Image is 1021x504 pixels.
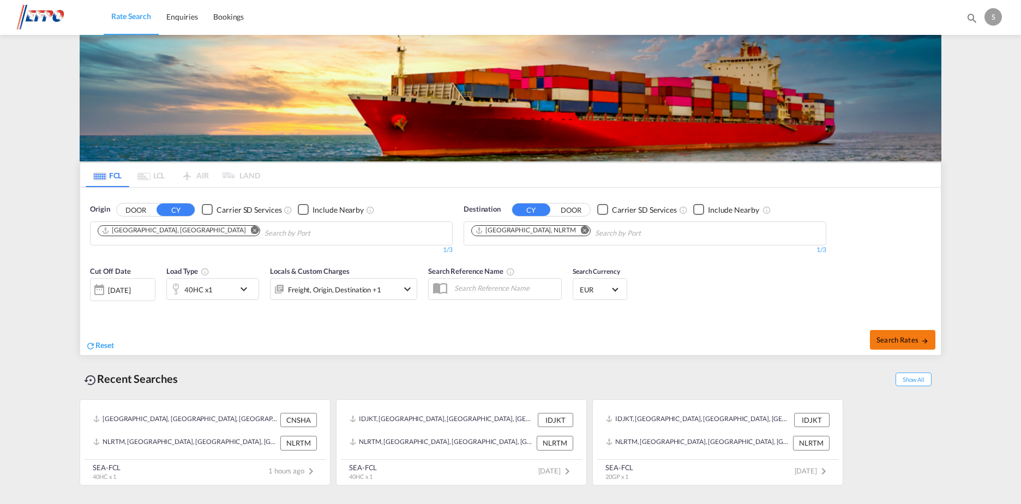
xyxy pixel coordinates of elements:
[506,267,515,276] md-icon: Your search will be saved by the below given name
[512,203,550,216] button: CY
[870,330,935,350] button: Search Ratesicon-arrow-right
[93,436,278,450] div: NLRTM, Rotterdam, Netherlands, Western Europe, Europe
[470,222,703,242] md-chips-wrap: Chips container. Use arrow keys to select chips.
[80,35,941,161] img: LCL+%26+FCL+BACKGROUND.png
[95,340,114,350] span: Reset
[166,267,209,275] span: Load Type
[350,413,535,427] div: IDJKT, Jakarta, Java, Indonesia, South East Asia, Asia Pacific
[573,267,620,275] span: Search Currency
[795,466,830,475] span: [DATE]
[336,399,587,485] recent-search-card: IDJKT, [GEOGRAPHIC_DATA], [GEOGRAPHIC_DATA], [GEOGRAPHIC_DATA], [GEOGRAPHIC_DATA], [GEOGRAPHIC_DA...
[612,205,677,215] div: Carrier SD Services
[284,206,292,214] md-icon: Unchecked: Search for CY (Container Yard) services for all selected carriers.Checked : Search for...
[101,226,245,235] div: Shanghai, CNSHA
[268,466,317,475] span: 1 hours ago
[580,285,610,295] span: EUR
[574,226,590,237] button: Remove
[201,267,209,276] md-icon: icon-information-outline
[597,204,677,215] md-checkbox: Checkbox No Ink
[984,8,1002,26] div: s
[349,473,373,480] span: 40HC x 1
[366,206,375,214] md-icon: Unchecked: Ignores neighbouring ports when fetching rates.Checked : Includes neighbouring ports w...
[108,285,130,295] div: [DATE]
[265,225,368,242] input: Chips input.
[80,399,331,485] recent-search-card: [GEOGRAPHIC_DATA], [GEOGRAPHIC_DATA], [GEOGRAPHIC_DATA], [GEOGRAPHIC_DATA] & [GEOGRAPHIC_DATA], [...
[475,226,576,235] div: Rotterdam, NLRTM
[111,11,151,21] span: Rate Search
[80,367,182,391] div: Recent Searches
[184,282,213,297] div: 40HC x1
[93,463,121,472] div: SEA-FCL
[101,226,248,235] div: Press delete to remove this chip.
[270,267,350,275] span: Locals & Custom Charges
[966,12,978,24] md-icon: icon-magnify
[592,399,843,485] recent-search-card: IDJKT, [GEOGRAPHIC_DATA], [GEOGRAPHIC_DATA], [GEOGRAPHIC_DATA], [GEOGRAPHIC_DATA], [GEOGRAPHIC_DA...
[579,281,621,297] md-select: Select Currency: € EUREuro
[217,205,281,215] div: Carrier SD Services
[86,341,95,351] md-icon: icon-refresh
[280,413,317,427] div: CNSHA
[350,436,534,450] div: NLRTM, Rotterdam, Netherlands, Western Europe, Europe
[896,373,932,386] span: Show All
[93,413,278,427] div: CNSHA, Shanghai, China, Greater China & Far East Asia, Asia Pacific
[552,203,590,216] button: DOOR
[605,473,628,480] span: 20GP x 1
[876,335,929,344] span: Search Rates
[237,283,256,296] md-icon: icon-chevron-down
[288,282,381,297] div: Freight Origin Destination Factory Stuffing
[213,12,244,21] span: Bookings
[93,473,116,480] span: 40HC x 1
[606,413,791,427] div: IDJKT, Jakarta, Java, Indonesia, South East Asia, Asia Pacific
[464,204,501,215] span: Destination
[280,436,317,450] div: NLRTM
[793,436,830,450] div: NLRTM
[16,5,90,29] img: d38966e06f5511efa686cdb0e1f57a29.png
[449,280,561,296] input: Search Reference Name
[166,12,198,21] span: Enquiries
[595,225,699,242] input: Chips input.
[90,300,98,315] md-datepicker: Select
[80,188,941,355] div: OriginDOOR CY Checkbox No InkUnchecked: Search for CY (Container Yard) services for all selected ...
[921,337,929,345] md-icon: icon-arrow-right
[561,465,574,478] md-icon: icon-chevron-right
[90,204,110,215] span: Origin
[157,203,195,216] button: CY
[298,204,364,215] md-checkbox: Checkbox No Ink
[464,245,826,255] div: 1/3
[117,203,155,216] button: DOOR
[537,436,573,450] div: NLRTM
[96,222,373,242] md-chips-wrap: Chips container. Use arrow keys to select chips.
[401,283,414,296] md-icon: icon-chevron-down
[86,163,129,187] md-tab-item: FCL
[166,278,259,300] div: 40HC x1icon-chevron-down
[794,413,830,427] div: IDJKT
[538,413,573,427] div: IDJKT
[90,267,131,275] span: Cut Off Date
[86,340,114,352] div: icon-refreshReset
[349,463,377,472] div: SEA-FCL
[762,206,771,214] md-icon: Unchecked: Ignores neighbouring ports when fetching rates.Checked : Includes neighbouring ports w...
[84,374,97,387] md-icon: icon-backup-restore
[270,278,417,300] div: Freight Origin Destination Factory Stuffingicon-chevron-down
[538,466,574,475] span: [DATE]
[693,204,759,215] md-checkbox: Checkbox No Ink
[817,465,830,478] md-icon: icon-chevron-right
[428,267,515,275] span: Search Reference Name
[202,204,281,215] md-checkbox: Checkbox No Ink
[966,12,978,28] div: icon-magnify
[679,206,688,214] md-icon: Unchecked: Search for CY (Container Yard) services for all selected carriers.Checked : Search for...
[606,436,790,450] div: NLRTM, Rotterdam, Netherlands, Western Europe, Europe
[313,205,364,215] div: Include Nearby
[90,245,453,255] div: 1/3
[86,163,260,187] md-pagination-wrapper: Use the left and right arrow keys to navigate between tabs
[475,226,578,235] div: Press delete to remove this chip.
[708,205,759,215] div: Include Nearby
[605,463,633,472] div: SEA-FCL
[243,226,260,237] button: Remove
[90,278,155,301] div: [DATE]
[304,465,317,478] md-icon: icon-chevron-right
